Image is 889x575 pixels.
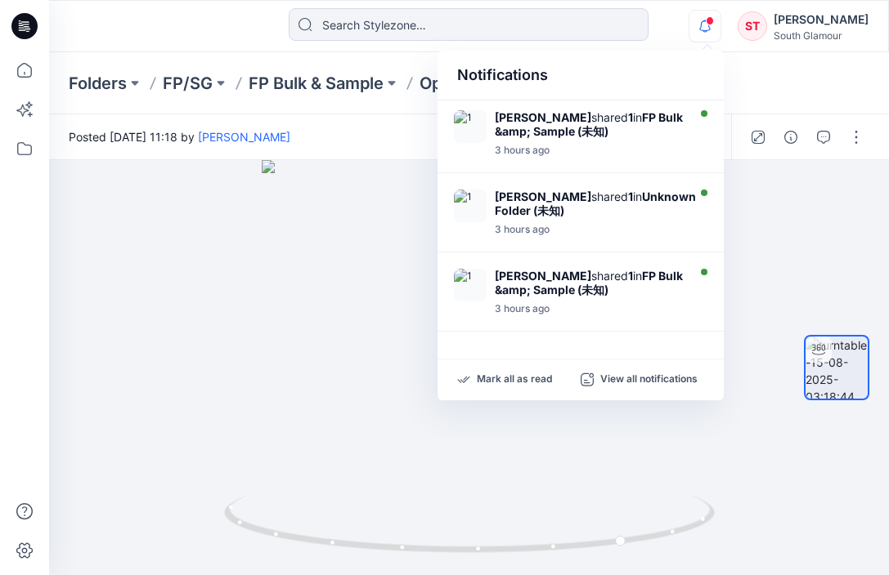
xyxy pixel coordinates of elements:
[69,72,127,95] a: Folders
[774,10,869,29] div: [PERSON_NAME]
[454,269,487,301] img: 1
[495,189,696,219] div: shared in
[495,269,683,296] strong: FP Bulk &amp; Sample (未知)
[774,29,869,42] div: South Glamour
[600,372,698,387] p: View all notifications
[420,72,588,95] p: Option B 18 Q226 G2183
[628,110,633,124] strong: 1
[778,124,804,150] button: Details
[249,72,384,95] a: FP Bulk & Sample
[495,224,696,235] div: Friday, August 15, 2025 13:11
[495,189,591,203] strong: [PERSON_NAME]
[454,110,487,143] img: 1
[806,337,868,399] img: turntable-15-08-2025-03:18:44
[628,189,633,203] strong: 1
[495,303,683,314] div: Friday, August 15, 2025 13:10
[69,128,290,145] span: Posted [DATE] 11:18 by
[477,372,552,387] p: Mark all as read
[495,110,683,138] strong: FP Bulk &amp; Sample (未知)
[163,72,213,95] a: FP/SG
[495,189,696,217] strong: Unknown Folder (未知)
[495,269,591,283] strong: [PERSON_NAME]
[495,110,683,140] div: shared in
[289,8,649,41] input: Search Stylezone…
[495,269,683,298] div: shared in
[438,51,724,100] div: Notifications
[495,110,591,124] strong: [PERSON_NAME]
[738,11,767,41] div: ST
[198,130,290,144] a: [PERSON_NAME]
[495,145,683,156] div: Friday, August 15, 2025 13:13
[454,189,487,222] img: 1
[628,269,633,283] strong: 1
